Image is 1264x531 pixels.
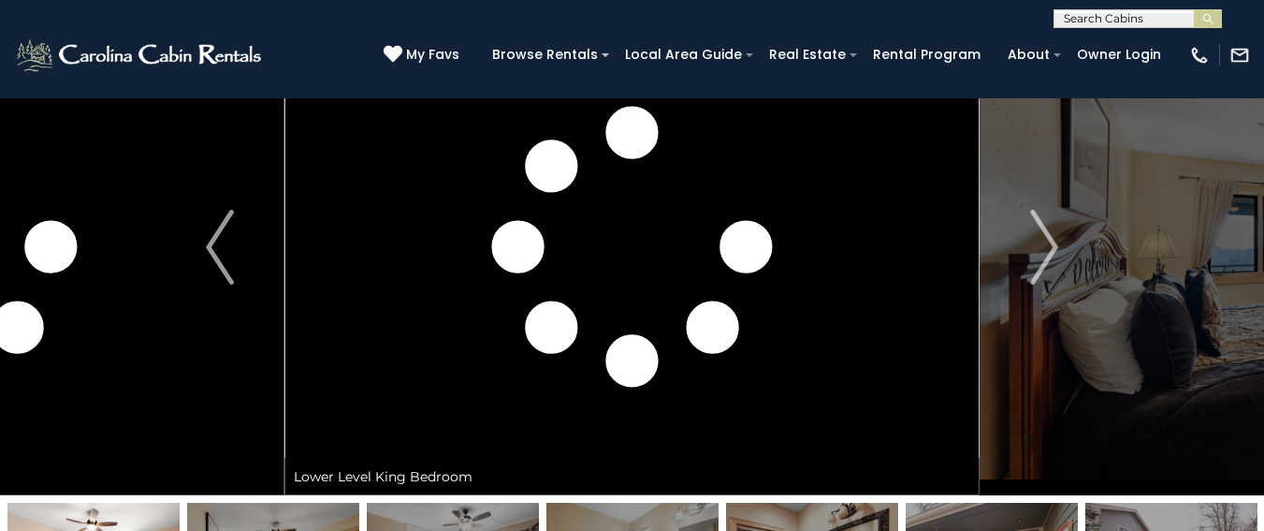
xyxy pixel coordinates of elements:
[406,45,459,65] span: My Favs
[998,40,1059,69] a: About
[14,37,267,74] img: White-1-2.png
[1229,45,1250,66] img: mail-regular-white.png
[1068,40,1170,69] a: Owner Login
[384,45,464,66] a: My Favs
[616,40,751,69] a: Local Area Guide
[760,40,855,69] a: Real Estate
[1189,45,1210,66] img: phone-regular-white.png
[1030,210,1058,285] img: arrow
[206,210,234,285] img: arrow
[864,40,990,69] a: Rental Program
[483,40,607,69] a: Browse Rentals
[284,458,980,495] div: Lower Level King Bedroom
